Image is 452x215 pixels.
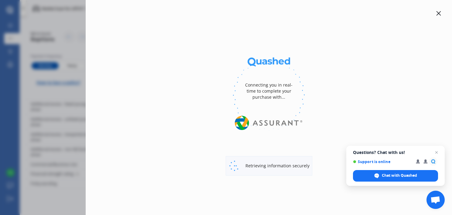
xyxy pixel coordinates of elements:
[353,170,438,182] div: Chat with Quashed
[233,109,305,137] img: Assurant.png
[382,173,417,178] span: Chat with Quashed
[353,150,438,155] span: Questions? Chat with us!
[226,156,312,176] div: Retrieving information securely
[245,73,293,109] div: Connecting you in real-time to complete your purchase with...
[228,160,241,172] img: full-integration-connection.8b26c42c877a2fbd0617.gif
[433,149,440,156] span: Close chat
[426,191,445,209] div: Open chat
[353,159,412,164] span: Support is online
